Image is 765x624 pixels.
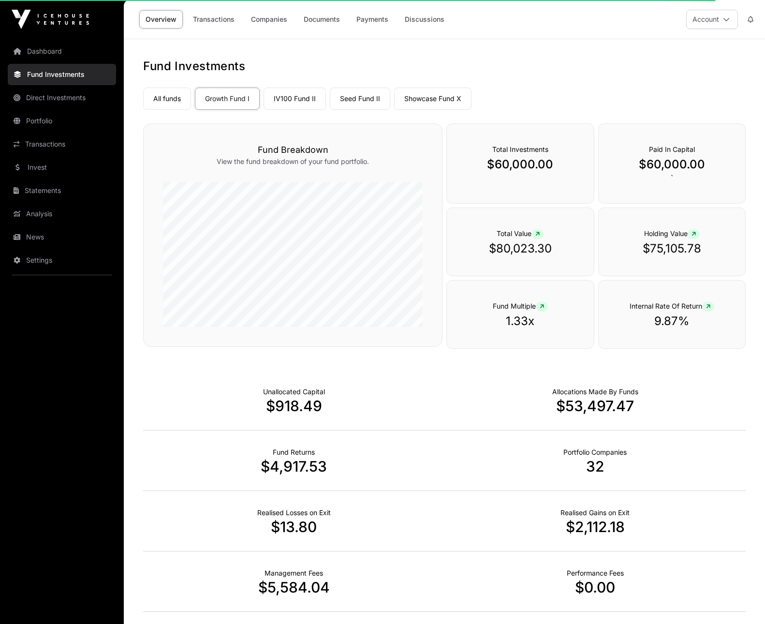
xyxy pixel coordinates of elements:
p: $5,584.04 [143,579,444,596]
a: All funds [143,88,191,110]
p: $60,000.00 [466,157,574,172]
a: Overview [139,10,183,29]
p: Fund Performance Fees (Carry) incurred to date [567,568,624,578]
span: Internal Rate Of Return [630,302,714,310]
p: $2,112.18 [444,518,746,535]
h1: Fund Investments [143,59,746,74]
a: Companies [245,10,294,29]
a: Discussions [398,10,451,29]
p: Capital Deployed Into Companies [552,387,638,397]
a: Showcase Fund X [394,88,471,110]
h3: Fund Breakdown [163,143,423,157]
a: News [8,226,116,248]
p: $80,023.30 [466,241,574,256]
a: Fund Investments [8,64,116,85]
span: Total Investments [492,145,548,153]
p: $0.00 [444,579,746,596]
p: Realised Returns from Funds [273,447,315,457]
a: Invest [8,157,116,178]
a: Settings [8,250,116,271]
a: Portfolio [8,110,116,132]
span: Holding Value [644,229,700,238]
span: Paid In Capital [649,145,695,153]
a: IV100 Fund II [264,88,326,110]
a: Dashboard [8,41,116,62]
a: Documents [297,10,346,29]
p: Net Realised on Negative Exits [257,508,331,518]
p: Net Realised on Positive Exits [560,508,630,518]
a: Statements [8,180,116,201]
a: Transactions [187,10,241,29]
p: Number of Companies Deployed Into [563,447,627,457]
p: $13.80 [143,518,444,535]
p: $4,917.53 [143,458,444,475]
p: $75,105.78 [618,241,726,256]
iframe: Chat Widget [717,578,765,624]
p: 32 [444,458,746,475]
span: Total Value [497,229,544,238]
a: Transactions [8,134,116,155]
p: View the fund breakdown of your fund portfolio. [163,157,423,166]
p: 1.33x [466,313,574,329]
p: Fund Management Fees incurred to date [265,568,323,578]
p: 9.87% [618,313,726,329]
div: ` [598,123,746,204]
p: Cash not yet allocated [263,387,325,397]
button: Account [686,10,738,29]
a: Growth Fund I [195,88,260,110]
a: Payments [350,10,395,29]
a: Direct Investments [8,87,116,108]
p: $60,000.00 [618,157,726,172]
span: Fund Multiple [493,302,548,310]
a: Analysis [8,203,116,224]
p: $918.49 [143,397,444,415]
img: Icehouse Ventures Logo [12,10,89,29]
a: Seed Fund II [330,88,390,110]
p: $53,497.47 [444,397,746,415]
